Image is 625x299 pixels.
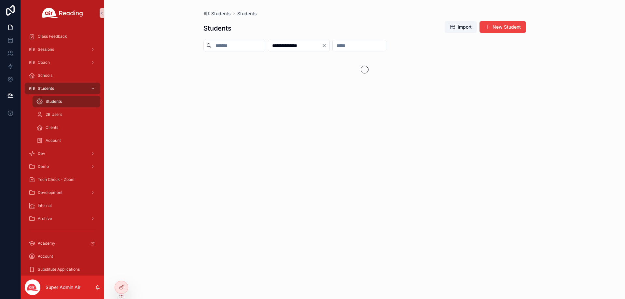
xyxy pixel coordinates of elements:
span: Account [46,138,61,143]
a: Sessions [25,44,100,55]
img: App logo [42,8,83,18]
a: Archive [25,213,100,224]
span: Students [46,99,62,104]
a: Demo [25,161,100,172]
div: scrollable content [21,26,104,276]
a: Dev [25,148,100,159]
h1: Students [203,24,231,33]
p: Super Admin Air [46,284,80,291]
span: Import [458,24,472,30]
span: Sessions [38,47,54,52]
span: Account [38,254,53,259]
span: 2B Users [46,112,62,117]
a: Academy [25,238,100,249]
button: Import [445,21,477,33]
a: Internal [25,200,100,211]
a: Coach [25,57,100,68]
button: New Student [479,21,526,33]
a: Schools [25,70,100,81]
span: Academy [38,241,55,246]
a: Development [25,187,100,198]
span: Tech Check - Zoom [38,177,75,182]
span: Development [38,190,62,195]
span: Archive [38,216,52,221]
span: Dev [38,151,45,156]
a: Tech Check - Zoom [25,174,100,185]
span: Clients [46,125,58,130]
span: Class Feedback [38,34,67,39]
span: Schools [38,73,52,78]
span: Demo [38,164,49,169]
a: Clients [33,122,100,133]
a: Students [33,96,100,107]
span: Substitute Applications [38,267,80,272]
span: Internal [38,203,52,208]
span: Coach [38,60,50,65]
button: Clear [322,43,329,48]
a: Account [25,251,100,262]
a: Substitute Applications [25,264,100,275]
span: Students [211,10,231,17]
a: 2B Users [33,109,100,120]
a: Class Feedback [25,31,100,42]
a: Students [25,83,100,94]
span: Students [38,86,54,91]
a: Students [203,10,231,17]
a: Students [237,10,257,17]
a: Account [33,135,100,146]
